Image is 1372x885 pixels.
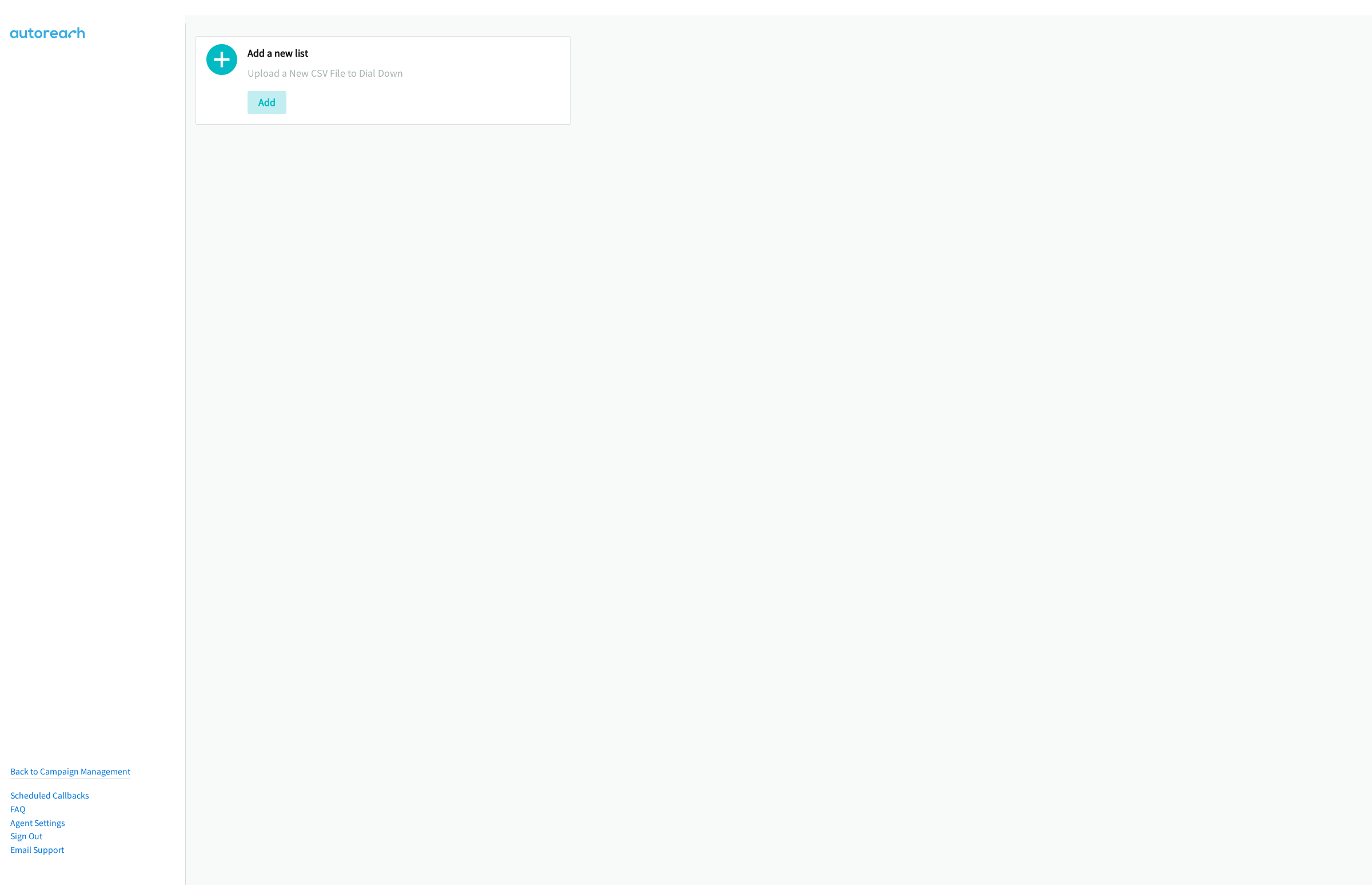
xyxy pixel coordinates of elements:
[10,831,42,841] a: Sign Out
[10,790,89,801] a: Scheduled Callbacks
[248,91,286,114] button: Add
[10,844,64,855] a: Email Support
[10,804,25,815] a: FAQ
[10,817,65,828] a: Agent Settings
[248,47,560,60] h2: Add a new list
[10,766,130,777] a: Back to Campaign Management
[248,65,560,81] p: Upload a New CSV File to Dial Down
